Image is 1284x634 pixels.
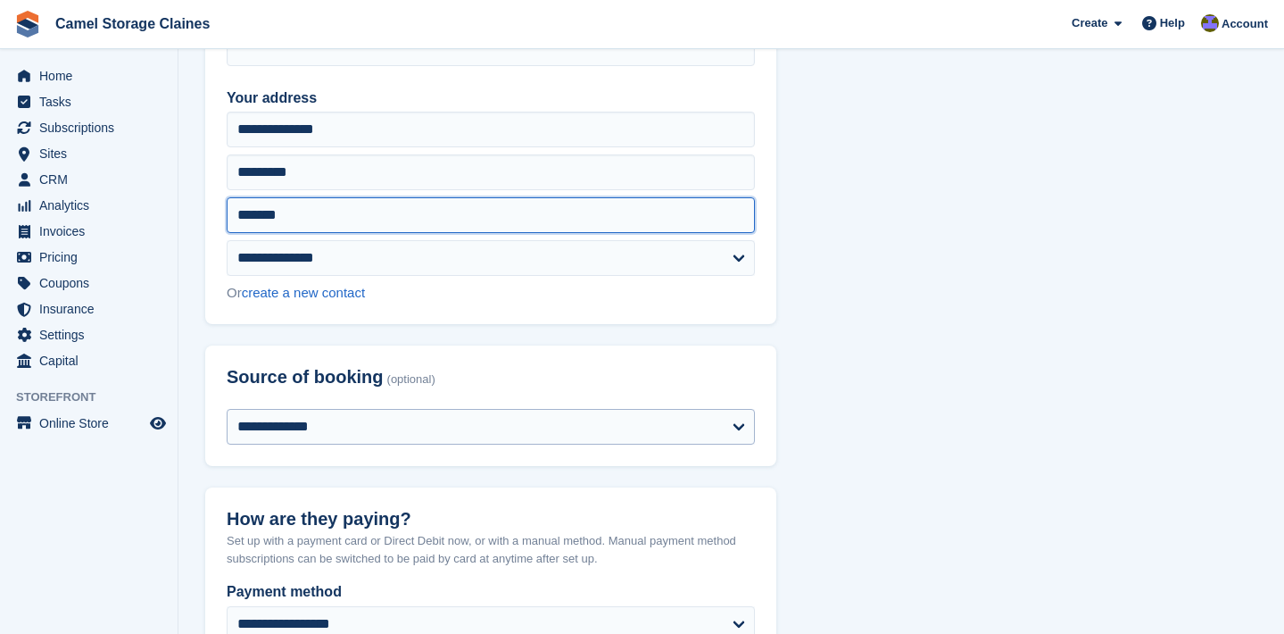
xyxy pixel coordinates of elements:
span: Pricing [39,245,146,270]
a: Camel Storage Claines [48,9,217,38]
img: stora-icon-8386f47178a22dfd0bd8f6a31ec36ba5ce8667c1dd55bd0f319d3a0aa187defe.svg [14,11,41,38]
img: Henry Philips [1201,14,1219,32]
span: Home [39,63,146,88]
span: (optional) [387,373,435,387]
a: menu [9,322,169,347]
span: Capital [39,348,146,373]
p: Set up with a payment card or Direct Debit now, or with a manual method. Manual payment method su... [227,532,755,567]
a: menu [9,411,169,436]
a: menu [9,115,169,140]
a: menu [9,141,169,166]
a: menu [9,193,169,218]
span: Analytics [39,193,146,218]
a: create a new contact [242,285,365,300]
span: Invoices [39,219,146,244]
span: Source of booking [227,367,384,388]
span: CRM [39,167,146,192]
label: Payment method [227,581,755,603]
span: Tasks [39,89,146,114]
span: Create [1072,14,1107,32]
a: menu [9,89,169,114]
h2: How are they paying? [227,509,755,530]
span: Settings [39,322,146,347]
a: menu [9,245,169,270]
a: menu [9,271,169,296]
span: Coupons [39,271,146,296]
a: Preview store [147,413,169,434]
a: menu [9,348,169,373]
a: menu [9,63,169,88]
span: Storefront [16,388,178,406]
a: menu [9,167,169,192]
span: Subscriptions [39,115,146,140]
a: menu [9,296,169,321]
span: Insurance [39,296,146,321]
span: Online Store [39,411,146,436]
div: Or [227,283,755,304]
span: Sites [39,141,146,166]
span: Help [1160,14,1185,32]
label: Your address [227,88,755,109]
span: Account [1222,15,1268,33]
a: menu [9,219,169,244]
